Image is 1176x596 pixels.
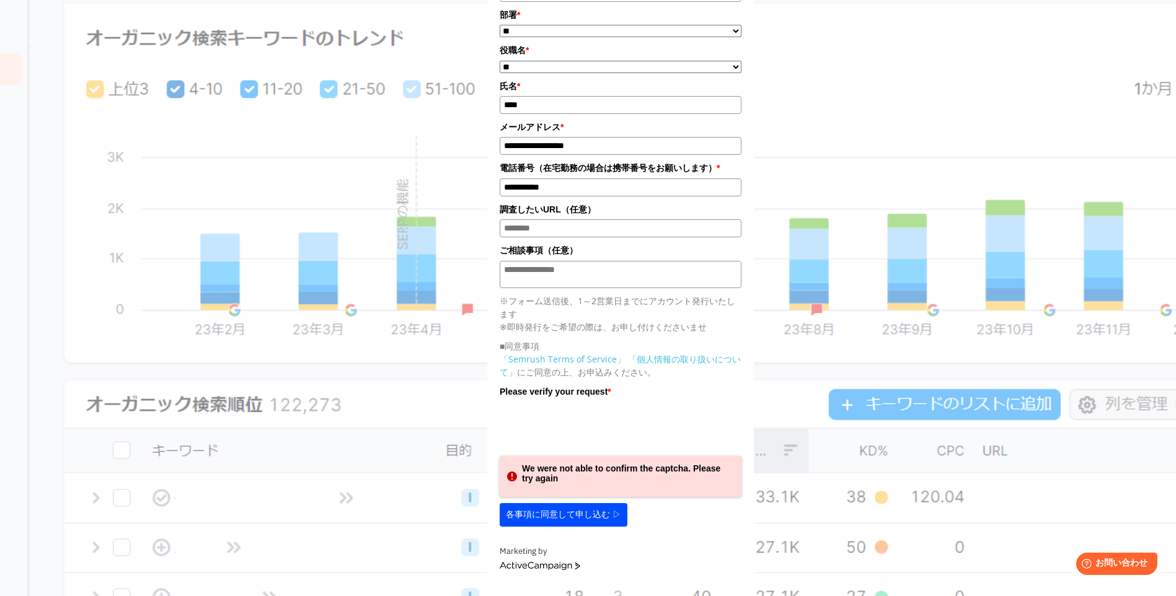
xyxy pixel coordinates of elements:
p: ※フォーム送信後、1～2営業日までにアカウント発行いたします ※即時発行をご希望の際は、お申し付けくださいませ [500,294,741,333]
label: 調査したいURL（任意） [500,203,741,216]
label: ご相談事項（任意） [500,243,741,257]
iframe: reCAPTCHA [500,401,688,450]
p: にご同意の上、お申込みください。 [500,353,741,379]
label: 氏名 [500,79,741,93]
label: 役職名 [500,43,741,57]
iframe: Help widget launcher [1066,548,1162,582]
a: 「Semrush Terms of Service」 [500,353,626,365]
label: Please verify your request [500,385,741,398]
a: 「個人情報の取り扱いについて」 [500,353,741,378]
label: 電話番号（在宅勤務の場合は携帯番号をお願いします） [500,161,741,175]
label: 部署 [500,8,741,22]
button: 各事項に同意して申し込む ▷ [500,503,627,527]
label: メールアドレス [500,120,741,134]
div: We were not able to confirm the captcha. Please try again [500,456,741,497]
div: Marketing by [500,545,741,558]
p: ■同意事項 [500,340,741,353]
